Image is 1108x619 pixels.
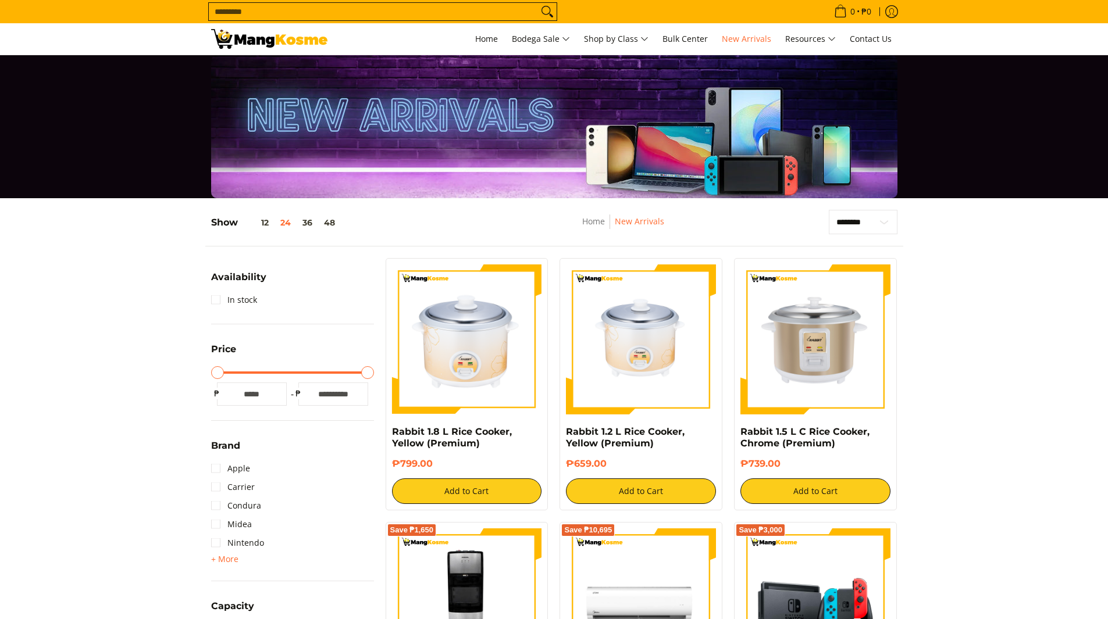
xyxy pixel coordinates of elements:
[538,3,557,20] button: Search
[297,218,318,227] button: 36
[392,264,542,414] img: https://mangkosme.com/products/rabbit-1-8-l-rice-cooker-yellow-class-a
[211,459,250,478] a: Apple
[739,527,782,534] span: Save ₱3,000
[211,552,238,566] summary: Open
[512,32,570,46] span: Bodega Sale
[584,32,649,46] span: Shop by Class
[211,345,236,363] summary: Open
[566,478,716,504] button: Add to Cart
[238,218,275,227] button: 12
[211,441,240,450] span: Brand
[211,273,266,282] span: Availability
[849,8,857,16] span: 0
[211,602,254,611] span: Capacity
[564,527,612,534] span: Save ₱10,695
[211,29,327,49] img: New Arrivals: Fresh Release from The Premium Brands l Mang Kosme
[275,218,297,227] button: 24
[211,388,223,399] span: ₱
[716,23,777,55] a: New Arrivals
[615,216,664,227] a: New Arrivals
[211,515,252,534] a: Midea
[578,23,654,55] a: Shop by Class
[339,23,897,55] nav: Main Menu
[740,478,890,504] button: Add to Cart
[740,426,870,449] a: Rabbit 1.5 L C Rice Cooker, Chrome (Premium)
[662,33,708,44] span: Bulk Center
[860,8,873,16] span: ₱0
[211,496,261,515] a: Condura
[392,478,542,504] button: Add to Cart
[566,458,716,470] h6: ₱659.00
[504,214,742,241] nav: Breadcrumbs
[211,554,238,564] span: + More
[831,5,875,18] span: •
[392,426,512,449] a: Rabbit 1.8 L Rice Cooker, Yellow (Premium)
[566,426,685,449] a: Rabbit 1.2 L Rice Cooker, Yellow (Premium)
[779,23,842,55] a: Resources
[390,527,434,534] span: Save ₱1,650
[211,534,264,552] a: Nintendo
[211,478,255,496] a: Carrier
[582,216,605,227] a: Home
[211,291,257,309] a: In stock
[318,218,341,227] button: 48
[211,273,266,291] summary: Open
[566,264,716,414] img: rabbit-1.2-liter-rice-cooker-yellow-full-view-mang-kosme
[211,217,341,228] h5: Show
[740,458,890,470] h6: ₱739.00
[469,23,504,55] a: Home
[211,345,236,354] span: Price
[211,441,240,459] summary: Open
[785,32,836,46] span: Resources
[722,33,771,44] span: New Arrivals
[392,458,542,470] h6: ₱799.00
[740,264,890,414] img: https://mangkosme.com/products/rabbit-1-5-l-c-rice-cooker-chrome-class-a
[850,33,892,44] span: Contact Us
[657,23,714,55] a: Bulk Center
[475,33,498,44] span: Home
[293,388,304,399] span: ₱
[844,23,897,55] a: Contact Us
[506,23,576,55] a: Bodega Sale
